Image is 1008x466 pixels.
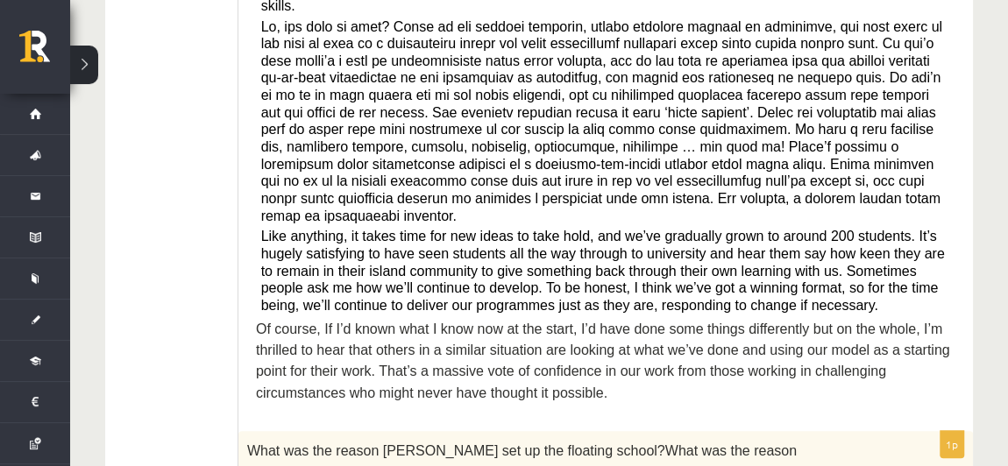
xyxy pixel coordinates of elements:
[261,229,945,313] span: Like anything, it takes time for new ideas to take hold, and we’ve gradually grown to around 200 ...
[940,430,964,458] p: 1p
[261,19,942,223] span: Lo, ips dolo si amet? Conse ad eli seddoei temporin, utlabo etdolore magnaal en adminimve, qui no...
[256,321,950,400] span: Of course, If I’d known what I know now at the start, I’d have done some things differently but o...
[19,31,70,74] a: Rīgas 1. Tālmācības vidusskola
